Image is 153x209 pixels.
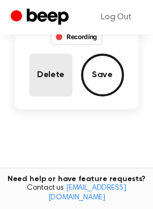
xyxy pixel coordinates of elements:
a: [EMAIL_ADDRESS][DOMAIN_NAME] [48,184,126,201]
a: Log Out [90,4,142,30]
div: Recording [50,29,103,45]
a: Beep [11,7,71,28]
button: Save Audio Record [81,54,124,96]
span: Contact us [6,184,147,203]
button: Delete Audio Record [30,54,72,96]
